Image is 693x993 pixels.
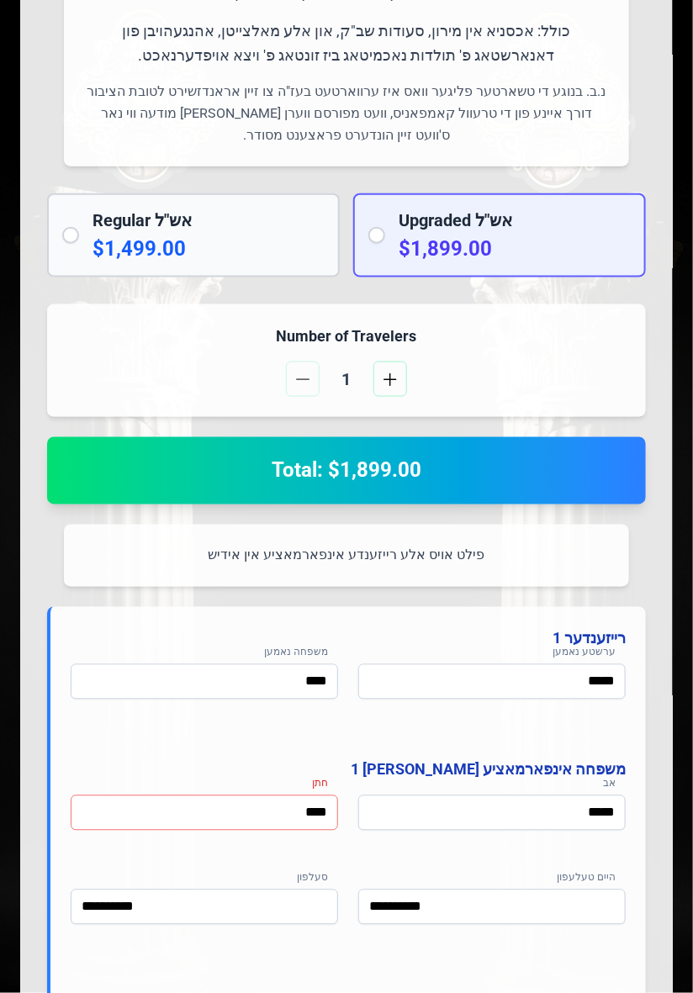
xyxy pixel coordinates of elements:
[326,367,367,391] span: 1
[84,81,609,146] p: נ.ב. בנוגע די טשארטער פליגער וואס איז ערווארטעט בעז"ה צו זיין אראנדזשירט לטובת הציבור דורך איינע ...
[67,457,626,484] h2: Total: $1,899.00
[71,627,626,651] h4: רייזענדער 1
[67,325,626,348] h4: Number of Travelers
[399,209,631,232] h2: Upgraded אש"ל
[93,209,325,232] h2: Regular אש"ל
[399,235,631,262] p: $1,899.00
[84,18,609,68] p: כולל: אכסניא אין מירון, סעודות שב"ק, און אלע מאלצייטן, אהנגעהויבן פון דאנארשטאג פ' תולדות נאכמיטא...
[71,758,626,782] h4: משפחה אינפארמאציע [PERSON_NAME] 1
[93,235,325,262] p: $1,499.00
[84,545,609,567] p: פילט אויס אלע רייזענדע אינפארמאציע אין אידיש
